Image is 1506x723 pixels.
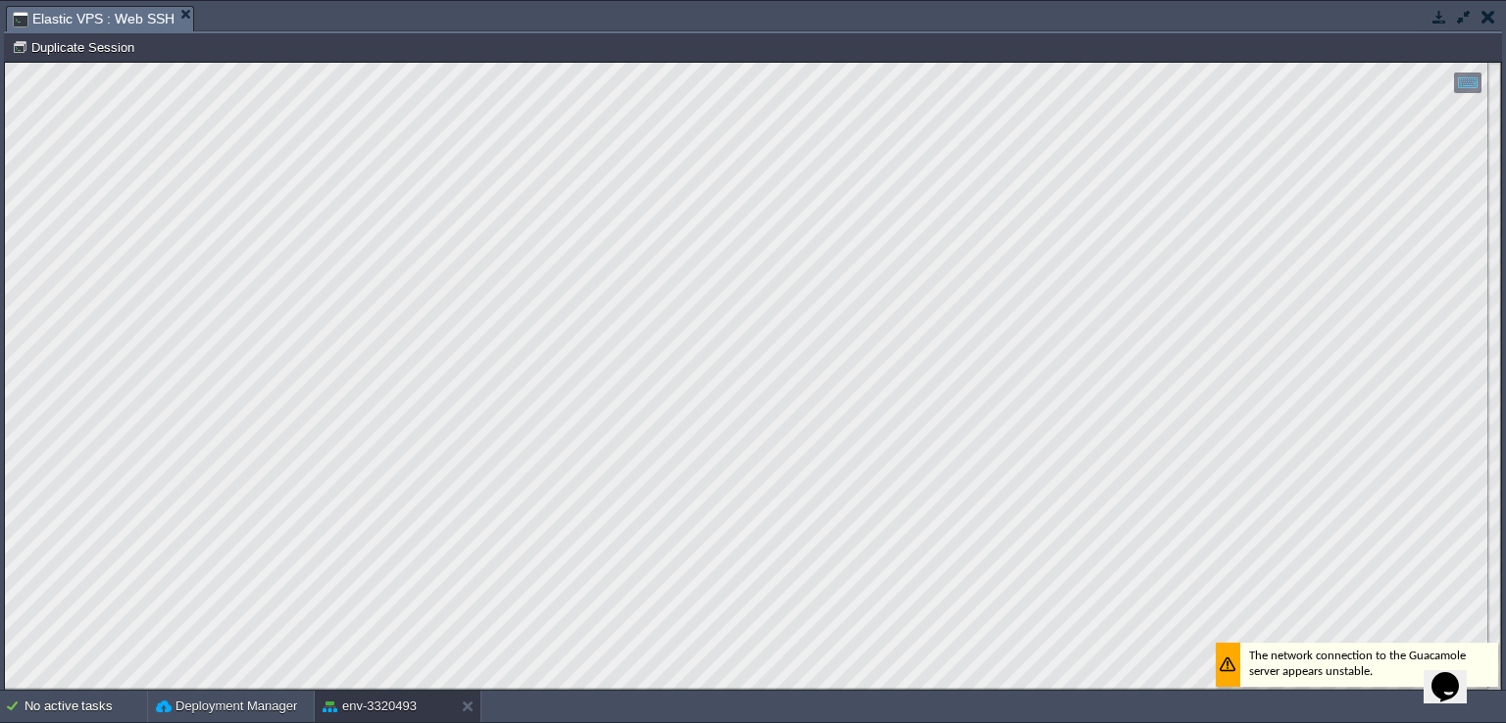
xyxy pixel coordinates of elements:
button: env-3320493 [323,697,417,716]
button: Deployment Manager [156,697,297,716]
button: Duplicate Session [12,38,140,56]
div: No active tasks [25,691,147,722]
iframe: chat widget [1424,645,1486,703]
span: Elastic VPS : Web SSH [13,7,175,31]
div: The network connection to the Guacamole server appears unstable. [1211,580,1493,624]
